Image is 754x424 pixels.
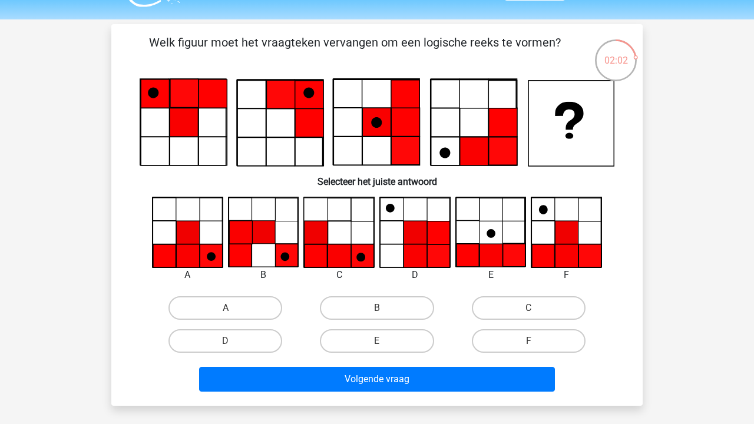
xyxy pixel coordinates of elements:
[522,268,611,282] div: F
[199,367,555,392] button: Volgende vraag
[320,329,434,353] label: E
[447,268,535,282] div: E
[219,268,308,282] div: B
[320,296,434,320] label: B
[130,167,624,187] h6: Selecteer het juiste antwoord
[472,329,586,353] label: F
[594,38,638,68] div: 02:02
[168,329,282,353] label: D
[168,296,282,320] label: A
[143,268,232,282] div: A
[472,296,586,320] label: C
[130,34,580,69] p: Welk figuur moet het vraagteken vervangen om een logische reeks te vormen?
[371,268,459,282] div: D
[295,268,383,282] div: C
